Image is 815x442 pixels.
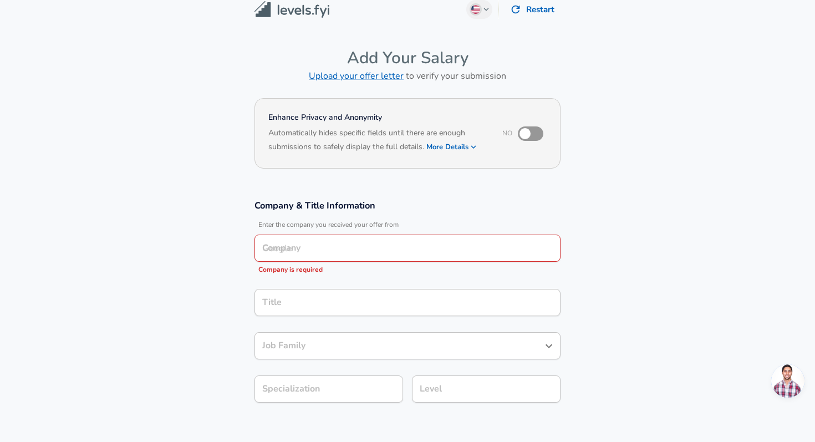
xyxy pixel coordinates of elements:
button: More Details [426,139,477,155]
input: Software Engineer [259,337,539,354]
input: Specialization [254,375,403,403]
input: Software Engineer [259,294,556,311]
h3: Company & Title Information [254,199,561,212]
h6: to verify your submission [254,68,561,84]
span: Enter the company you received your offer from [254,221,561,229]
h4: Add Your Salary [254,48,561,68]
input: Google [259,240,556,257]
span: No [502,129,512,138]
h4: Enhance Privacy and Anonymity [268,112,487,123]
img: Levels.fyi [254,1,329,18]
span: Company is required [258,265,323,274]
div: Open chat [771,364,804,398]
button: Open [541,338,557,354]
a: Upload your offer letter [309,70,404,82]
h6: Automatically hides specific fields until there are enough submissions to safely display the full... [268,127,487,155]
input: L3 [417,380,556,398]
img: English (US) [471,5,480,14]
